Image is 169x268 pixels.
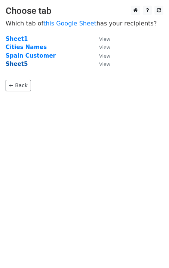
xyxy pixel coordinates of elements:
small: View [99,61,110,67]
iframe: Chat Widget [132,232,169,268]
a: View [92,52,110,59]
a: Spain Customer [6,52,56,59]
a: Sheet5 [6,61,28,67]
a: View [92,61,110,67]
a: View [92,36,110,42]
small: View [99,36,110,42]
small: View [99,45,110,50]
h3: Choose tab [6,6,163,16]
a: this Google Sheet [43,20,96,27]
p: Which tab of has your recipients? [6,19,163,27]
a: ← Back [6,80,31,91]
small: View [99,53,110,59]
a: View [92,44,110,51]
a: Sheet1 [6,36,28,42]
a: Cities Names [6,44,47,51]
